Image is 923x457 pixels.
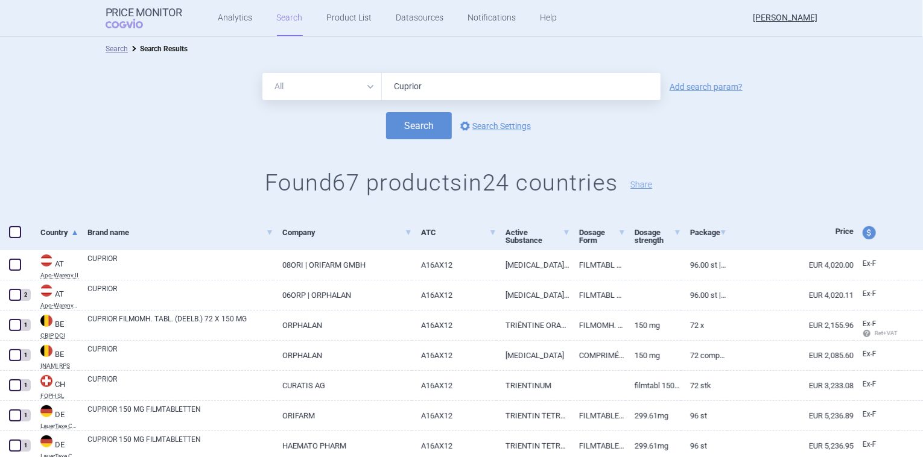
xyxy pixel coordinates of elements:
[87,404,273,426] a: CUPRIOR 150 MG FILMTABLETTEN
[386,112,452,139] button: Search
[40,303,78,309] abbr: Apo-Warenv.III — Apothekerverlag Warenverzeichnis. Online database developed by the Österreichisc...
[40,375,52,387] img: Switzerland
[40,218,78,247] a: Country
[836,227,854,236] span: Price
[40,345,52,357] img: Belgium
[40,333,78,339] abbr: CBIP DCI — Belgian Center for Pharmacotherapeutic Information (CBIP)
[40,254,52,266] img: Austria
[87,218,273,247] a: Brand name
[412,371,496,400] a: A16AX12
[854,285,898,303] a: Ex-F
[863,320,877,328] span: Ex-factory price
[626,341,681,370] a: 150 mg
[681,280,728,310] a: 96.00 ST | Stück
[681,341,728,370] a: 72 comprimés pelliculés, 150 mg
[31,374,78,399] a: CHCHFOPH SL
[496,371,570,400] a: TRIENTINUM
[128,43,188,55] li: Search Results
[727,310,854,340] a: EUR 2,155.96
[496,250,570,280] a: [MEDICAL_DATA] TETRAHYDROCHLORIDE
[727,401,854,430] a: EUR 5,236.89
[273,341,412,370] a: ORPHALAN
[40,285,52,297] img: Austria
[496,280,570,310] a: [MEDICAL_DATA] TETRAHYDROCHLORIDE
[87,374,273,396] a: CUPRIOR
[87,253,273,275] a: CUPRIOR
[626,371,681,400] a: Filmtabl 150 mg
[681,250,728,280] a: 96.00 ST | Stück
[20,349,31,361] div: 1
[140,45,188,53] strong: Search Results
[626,310,681,340] a: 150 mg
[31,404,78,429] a: DEDELauerTaxe CGM
[690,218,728,247] a: Package
[854,345,898,364] a: Ex-F
[863,259,877,268] span: Ex-factory price
[282,218,412,247] a: Company
[681,310,728,340] a: 72 x
[863,350,877,358] span: Ex-factory price
[273,250,412,280] a: 08ORI | ORIFARM GMBH
[854,315,898,343] a: Ex-F Ret+VAT calc
[421,218,496,247] a: ATC
[863,440,877,449] span: Ex-factory price
[106,7,182,30] a: Price MonitorCOGVIO
[854,406,898,424] a: Ex-F
[863,380,877,388] span: Ex-factory price
[87,344,273,365] a: CUPRIOR
[727,280,854,310] a: EUR 4,020.11
[273,310,412,340] a: ORPHALAN
[626,401,681,430] a: 299.61mg
[727,250,854,280] a: EUR 4,020.00
[273,371,412,400] a: CURATIS AG
[412,401,496,430] a: A16AX12
[106,45,128,53] a: Search
[20,409,31,421] div: 1
[106,19,160,28] span: COGVIO
[40,405,52,417] img: Germany
[496,341,570,370] a: [MEDICAL_DATA]
[40,363,78,369] abbr: INAMI RPS — National Institute for Health Disability Insurance, Belgium. Programme web - Médicame...
[106,7,182,19] strong: Price Monitor
[412,341,496,370] a: A16AX12
[854,255,898,273] a: Ex-F
[854,436,898,454] a: Ex-F
[863,330,909,336] span: Ret+VAT calc
[458,119,531,133] a: Search Settings
[20,440,31,452] div: 1
[727,371,854,400] a: EUR 3,233.08
[635,218,681,255] a: Dosage strength
[630,180,652,189] button: Share
[570,310,626,340] a: FILMOMH. TABL. (DEELB. KWANTIT.)
[87,314,273,335] a: CUPRIOR FILMOMH. TABL. (DEELB.) 72 X 150 MG
[40,315,52,327] img: Belgium
[106,43,128,55] li: Search
[681,401,728,430] a: 96 St
[496,310,570,340] a: TRIËNTINE ORAAL 150 MG
[570,250,626,280] a: FILMTABL 150MG
[31,283,78,309] a: ATATApo-Warenv.III
[20,319,31,331] div: 1
[727,341,854,370] a: EUR 2,085.60
[854,376,898,394] a: Ex-F
[412,280,496,310] a: A16AX12
[87,283,273,305] a: CUPRIOR
[506,218,570,255] a: Active Substance
[496,401,570,430] a: TRIENTIN TETRAHYDROCHLORID 299,6 MG
[412,250,496,280] a: A16AX12
[863,410,877,418] span: Ex-factory price
[40,393,78,399] abbr: FOPH SL — List of medical products provided by Swiss Federal Office of Public Health (FOPH).
[681,371,728,400] a: 72 Stk
[31,314,78,339] a: BEBECBIP DCI
[670,83,743,91] a: Add search param?
[863,289,877,298] span: Ex-factory price
[31,253,78,279] a: ATATApo-Warenv.II
[273,401,412,430] a: ORIFARM
[40,273,78,279] abbr: Apo-Warenv.II — Apothekerverlag Warenverzeichnis. Online database developed by the Österreichisch...
[570,401,626,430] a: FILMTABLETTEN
[31,344,78,369] a: BEBEINAMI RPS
[570,280,626,310] a: FILMTABL 150MG
[20,379,31,391] div: 1
[412,310,496,340] a: A16AX12
[273,280,412,310] a: 06ORP | ORPHALAN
